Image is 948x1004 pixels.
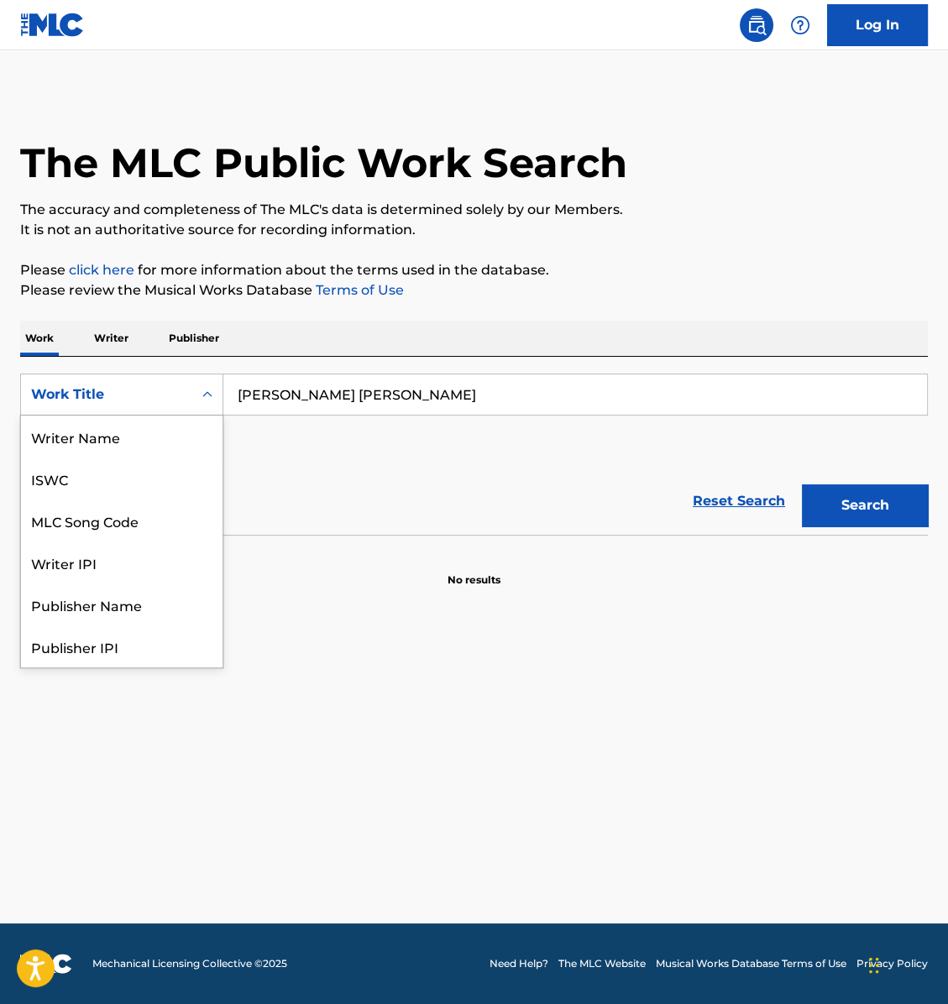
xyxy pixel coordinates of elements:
div: ISWC [21,458,223,499]
a: Need Help? [490,956,548,971]
a: The MLC Website [558,956,646,971]
div: Writer IPI [21,541,223,583]
span: Mechanical Licensing Collective © 2025 [92,956,287,971]
div: MLC Song Code [21,499,223,541]
a: Public Search [740,8,773,42]
p: Writer [89,321,134,356]
button: Search [802,484,928,526]
div: Publisher Name [21,583,223,625]
form: Search Form [20,374,928,535]
img: help [790,15,810,35]
p: It is not an authoritative source for recording information. [20,220,928,240]
img: logo [20,954,72,974]
div: Work Title [31,384,182,405]
div: Writer Name [21,416,223,458]
a: Privacy Policy [856,956,928,971]
div: Drag [869,940,879,991]
img: search [746,15,767,35]
p: No results [448,552,500,588]
div: Publisher IPI [21,625,223,667]
a: Musical Works Database Terms of Use [656,956,846,971]
a: Log In [827,4,928,46]
p: Please review the Musical Works Database [20,280,928,301]
p: The accuracy and completeness of The MLC's data is determined solely by our Members. [20,200,928,220]
a: click here [69,262,134,278]
div: Help [783,8,817,42]
p: Work [20,321,59,356]
img: MLC Logo [20,13,85,37]
p: Publisher [164,321,224,356]
a: Reset Search [684,483,793,520]
p: Please for more information about the terms used in the database. [20,260,928,280]
h1: The MLC Public Work Search [20,138,627,188]
a: Terms of Use [312,282,404,298]
iframe: Chat Widget [864,923,948,1004]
